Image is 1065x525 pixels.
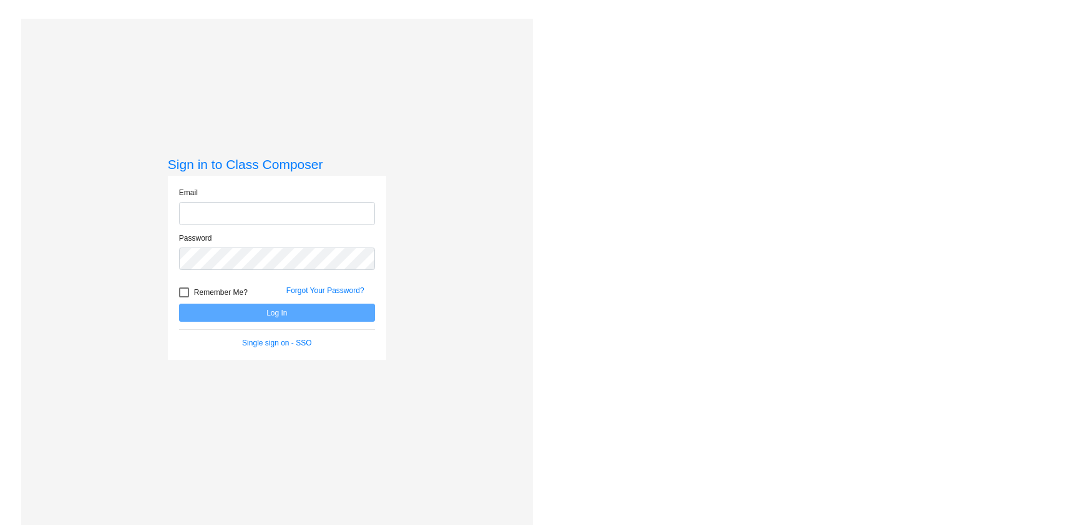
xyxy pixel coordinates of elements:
label: Email [179,187,198,198]
span: Remember Me? [194,285,248,300]
a: Forgot Your Password? [286,286,364,295]
a: Single sign on - SSO [242,339,311,347]
button: Log In [179,304,375,322]
h3: Sign in to Class Composer [168,157,386,172]
label: Password [179,233,212,244]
